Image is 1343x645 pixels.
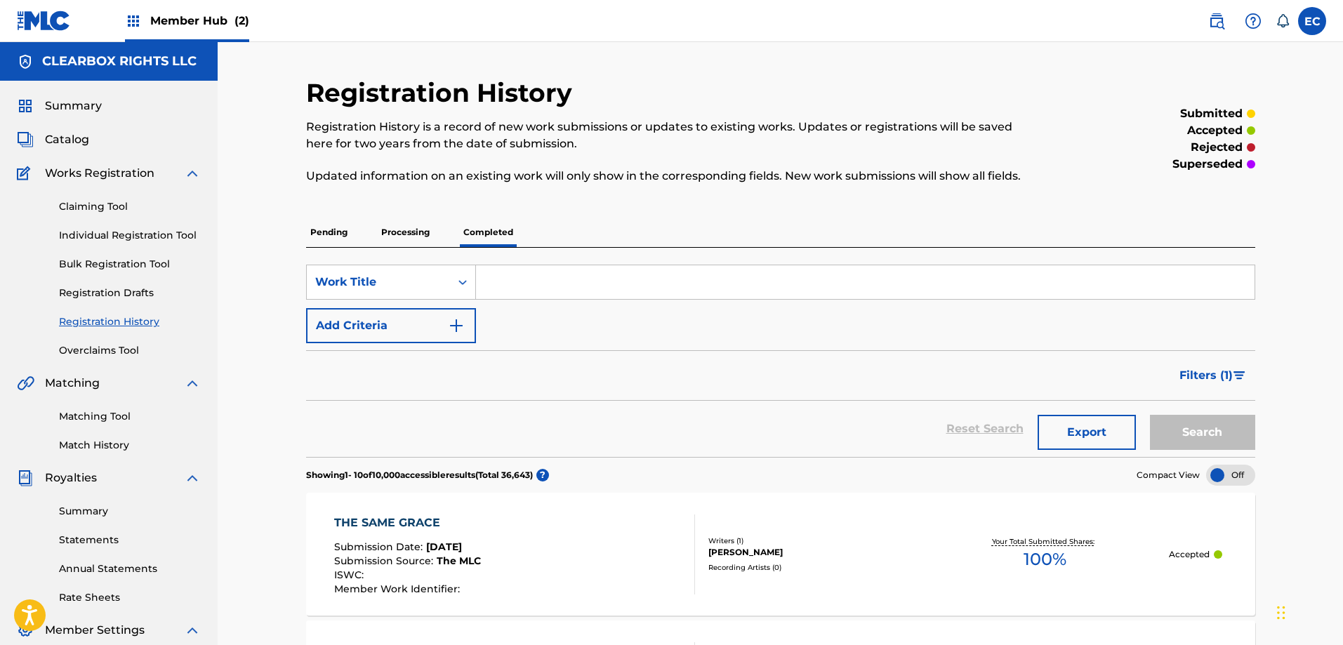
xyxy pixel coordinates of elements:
[426,540,462,553] span: [DATE]
[708,546,920,559] div: [PERSON_NAME]
[45,470,97,486] span: Royalties
[59,590,201,605] a: Rate Sheets
[17,622,34,639] img: Member Settings
[17,375,34,392] img: Matching
[1038,415,1136,450] button: Export
[1276,14,1290,28] div: Notifications
[59,314,201,329] a: Registration History
[59,438,201,453] a: Match History
[708,562,920,573] div: Recording Artists ( 0 )
[17,11,71,31] img: MLC Logo
[334,554,437,567] span: Submission Source :
[1245,13,1262,29] img: help
[234,14,249,27] span: (2)
[1304,425,1343,538] iframe: Resource Center
[306,77,579,109] h2: Registration History
[1239,7,1267,35] div: Help
[59,286,201,300] a: Registration Drafts
[1171,358,1255,393] button: Filters (1)
[17,98,102,114] a: SummarySummary
[59,228,201,243] a: Individual Registration Tool
[184,622,201,639] img: expand
[59,343,201,358] a: Overclaims Tool
[334,568,367,581] span: ISWC :
[17,131,34,148] img: Catalog
[1172,156,1243,173] p: superseded
[306,218,352,247] p: Pending
[42,53,197,69] h5: CLEARBOX RIGHTS LLC
[306,168,1037,185] p: Updated information on an existing work will only show in the corresponding fields. New work subm...
[45,98,102,114] span: Summary
[59,533,201,547] a: Statements
[1137,469,1200,481] span: Compact View
[1233,371,1245,380] img: filter
[992,536,1098,547] p: Your Total Submitted Shares:
[334,514,481,531] div: THE SAME GRACE
[437,554,481,567] span: The MLC
[59,504,201,519] a: Summary
[306,308,476,343] button: Add Criteria
[536,469,549,481] span: ?
[17,53,34,70] img: Accounts
[184,165,201,182] img: expand
[59,409,201,424] a: Matching Tool
[59,561,201,576] a: Annual Statements
[125,13,142,29] img: Top Rightsholders
[315,274,442,291] div: Work Title
[1208,13,1225,29] img: search
[45,622,145,639] span: Member Settings
[17,470,34,486] img: Royalties
[45,131,89,148] span: Catalog
[334,540,426,553] span: Submission Date :
[17,165,35,182] img: Works Registration
[306,119,1037,152] p: Registration History is a record of new work submissions or updates to existing works. Updates or...
[17,98,34,114] img: Summary
[1179,367,1233,384] span: Filters ( 1 )
[377,218,434,247] p: Processing
[459,218,517,247] p: Completed
[1187,122,1243,139] p: accepted
[1298,7,1326,35] div: User Menu
[448,317,465,334] img: 9d2ae6d4665cec9f34b9.svg
[1180,105,1243,122] p: submitted
[1203,7,1231,35] a: Public Search
[306,265,1255,457] form: Search Form
[1191,139,1243,156] p: rejected
[150,13,249,29] span: Member Hub
[59,257,201,272] a: Bulk Registration Tool
[59,199,201,214] a: Claiming Tool
[45,165,154,182] span: Works Registration
[334,583,463,595] span: Member Work Identifier :
[1277,592,1285,634] div: Drag
[306,469,533,481] p: Showing 1 - 10 of 10,000 accessible results (Total 36,643 )
[45,375,100,392] span: Matching
[1169,548,1210,561] p: Accepted
[1273,578,1343,645] iframe: Chat Widget
[306,493,1255,616] a: THE SAME GRACESubmission Date:[DATE]Submission Source:The MLCISWC:Member Work Identifier:Writers ...
[1024,547,1066,572] span: 100 %
[708,536,920,546] div: Writers ( 1 )
[184,470,201,486] img: expand
[184,375,201,392] img: expand
[17,131,89,148] a: CatalogCatalog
